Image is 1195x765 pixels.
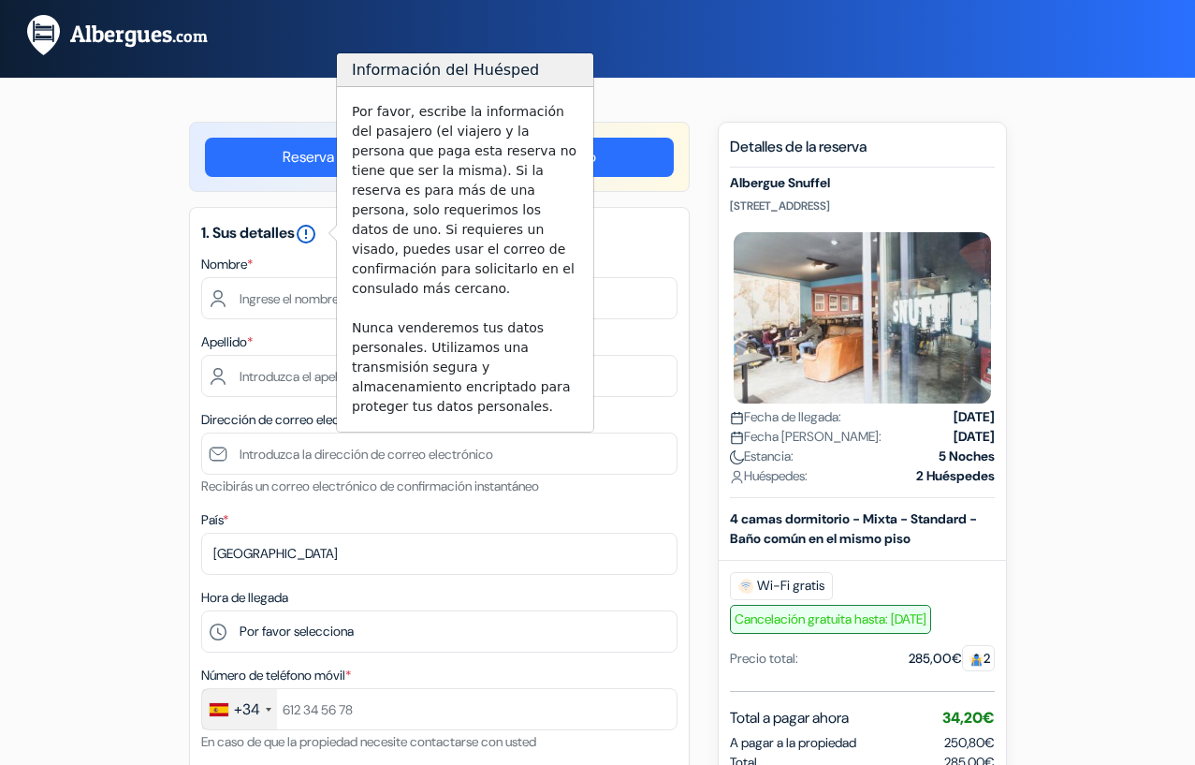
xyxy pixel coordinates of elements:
[295,223,317,243] a: error_outline
[201,332,253,352] label: Apellido
[730,431,744,445] img: calendar.svg
[909,649,995,669] div: 285,00€
[730,707,849,729] span: Total a pagar ahora
[730,605,931,634] span: Cancelación gratuita hasta: [DATE]
[954,407,995,427] strong: [DATE]
[939,447,995,466] strong: 5 Noches
[944,734,995,751] span: 250,80€
[201,433,678,475] input: Introduzca la dirección de correo electrónico
[730,466,808,486] span: Huéspedes:
[201,223,678,245] h5: 1. Sus detalles
[954,427,995,447] strong: [DATE]
[337,53,593,87] h3: Información del Huésped
[295,223,317,245] i: error_outline
[201,410,386,430] label: Dirección de correo electrónico
[942,708,995,728] span: 34,20€
[969,653,984,667] img: guest.svg
[730,199,995,213] p: [STREET_ADDRESS]
[201,588,288,608] label: Hora de llegada
[730,733,856,753] span: A pagar a la propiedad
[234,699,260,721] div: +34
[201,255,253,274] label: Nombre
[916,466,995,486] strong: 2 Huéspedes
[730,450,744,464] img: moon.svg
[201,688,678,730] input: 612 34 56 78
[337,87,593,432] div: Por favor, escribe la información del pasajero (el viajero y la persona que paga esta reserva no ...
[730,470,744,484] img: user_icon.svg
[201,666,351,685] label: Número de teléfono móvil
[201,733,536,750] small: En caso de que la propiedad necesite contactarse con usted
[738,579,753,594] img: free_wifi.svg
[22,12,231,58] img: Albergues.com
[730,447,794,466] span: Estancia:
[730,427,882,447] span: Fecha [PERSON_NAME]:
[201,478,539,494] small: Recibirás un correo electrónico de confirmación instantáneo
[730,175,995,191] h5: Albergue Snuffel
[730,649,798,669] div: Precio total:
[730,572,833,600] span: Wi-Fi gratis
[730,138,995,168] h5: Detalles de la reserva
[201,355,678,397] input: Introduzca el apellido
[202,689,277,729] div: Spain (España): +34
[730,407,841,427] span: Fecha de llegada:
[730,510,977,547] b: 4 camas dormitorio - Mixta - Standard - Baño común en el mismo piso
[962,645,995,671] span: 2
[201,277,678,319] input: Ingrese el nombre
[730,411,744,425] img: calendar.svg
[201,510,228,530] label: País
[205,138,674,177] a: Reserva más rápido conectándote con tu usuario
